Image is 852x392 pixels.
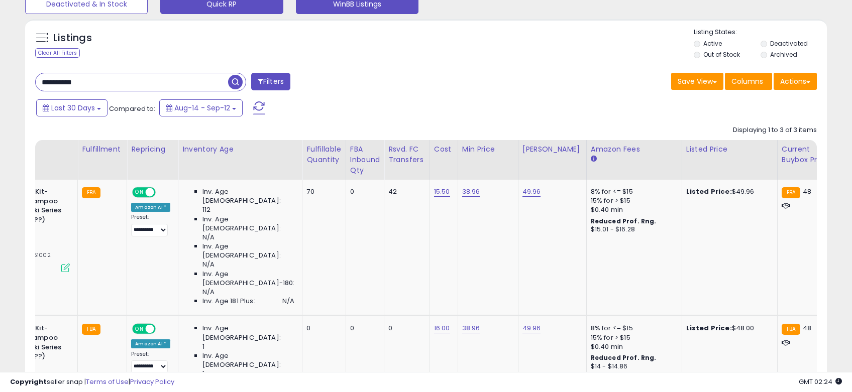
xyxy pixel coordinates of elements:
[82,324,100,335] small: FBA
[202,270,294,288] span: Inv. Age [DEMOGRAPHIC_DATA]-180:
[591,187,674,196] div: 8% for <= $15
[86,377,129,386] a: Terms of Use
[202,342,204,351] span: 1
[251,73,290,90] button: Filters
[782,324,800,335] small: FBA
[202,288,215,297] span: N/A
[182,144,298,155] div: Inventory Age
[202,297,255,306] span: Inv. Age 181 Plus:
[202,324,294,342] span: Inv. Age [DEMOGRAPHIC_DATA]:
[671,73,723,90] button: Save View
[202,187,294,205] span: Inv. Age [DEMOGRAPHIC_DATA]:
[35,48,80,58] div: Clear All Filters
[703,39,722,48] label: Active
[799,377,842,386] span: 2025-10-13 02:24 GMT
[133,188,146,197] span: ON
[36,99,108,116] button: Last 30 Days
[770,39,808,48] label: Deactivated
[733,125,817,135] div: Displaying 1 to 3 of 3 items
[154,188,170,197] span: OFF
[434,144,454,155] div: Cost
[202,260,215,269] span: N/A
[131,203,170,212] div: Amazon AI *
[686,187,770,196] div: $49.96
[131,351,170,373] div: Preset:
[282,297,294,306] span: N/A
[306,187,338,196] div: 70
[130,377,174,386] a: Privacy Policy
[131,144,174,155] div: Repricing
[522,187,541,197] a: 49.96
[51,103,95,113] span: Last 30 Days
[591,225,674,234] div: $15.01 - $16.28
[803,187,811,196] span: 48
[388,144,425,165] div: Rsvd. FC Transfers
[159,99,243,116] button: Aug-14 - Sep-12
[591,362,674,371] div: $14 - $14.86
[53,31,92,45] h5: Listings
[82,144,123,155] div: Fulfillment
[434,323,450,333] a: 16.00
[725,73,772,90] button: Columns
[731,76,763,86] span: Columns
[202,233,215,242] span: N/A
[462,144,514,155] div: Min Price
[591,353,657,362] b: Reduced Prof. Rng.
[522,144,582,155] div: [PERSON_NAME]
[10,377,47,386] strong: Copyright
[770,50,797,59] label: Archived
[174,103,230,113] span: Aug-14 - Sep-12
[694,28,827,37] p: Listing States:
[202,351,294,369] span: Inv. Age [DEMOGRAPHIC_DATA]:
[202,205,210,214] span: 112
[131,214,170,236] div: Preset:
[591,324,674,333] div: 8% for <= $15
[434,187,450,197] a: 15.50
[803,323,811,333] span: 48
[591,333,674,342] div: 15% for > $15
[462,187,480,197] a: 38.96
[591,205,674,214] div: $0.40 min
[350,187,377,196] div: 0
[388,324,422,333] div: 0
[591,144,678,155] div: Amazon Fees
[686,324,770,333] div: $48.00
[306,324,338,333] div: 0
[388,187,422,196] div: 42
[591,342,674,351] div: $0.40 min
[686,187,732,196] b: Listed Price:
[774,73,817,90] button: Actions
[82,187,100,198] small: FBA
[686,144,773,155] div: Listed Price
[154,325,170,333] span: OFF
[686,323,732,333] b: Listed Price:
[462,323,480,333] a: 38.96
[350,324,377,333] div: 0
[782,187,800,198] small: FBA
[202,242,294,260] span: Inv. Age [DEMOGRAPHIC_DATA]:
[202,215,294,233] span: Inv. Age [DEMOGRAPHIC_DATA]:
[703,50,740,59] label: Out of Stock
[109,104,155,113] span: Compared to:
[591,155,597,164] small: Amazon Fees.
[350,144,380,176] div: FBA inbound Qty
[591,196,674,205] div: 15% for > $15
[306,144,341,165] div: Fulfillable Quantity
[782,144,833,165] div: Current Buybox Price
[133,325,146,333] span: ON
[522,323,541,333] a: 49.96
[10,377,174,387] div: seller snap | |
[591,217,657,225] b: Reduced Prof. Rng.
[131,339,170,348] div: Amazon AI *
